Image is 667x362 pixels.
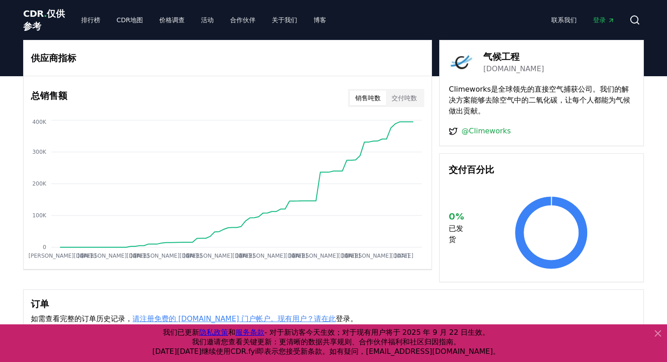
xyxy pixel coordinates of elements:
[109,12,150,28] a: CDR地图
[201,16,214,24] font: 活动
[31,53,76,64] font: 供应商指标
[132,314,321,323] a: 请注册免费的 [DOMAIN_NAME] 门户帐户。现有用户？请
[461,126,511,137] a: @Climeworks
[449,224,463,244] font: 已发货
[31,90,67,101] font: 总销售额
[78,253,96,259] tspan: [DATE]
[81,16,100,24] font: 排行榜
[355,94,381,102] font: 销售吨数
[265,12,304,28] a: 关于我们
[449,85,630,115] font: Climeworks是全球领先的直接空气捕获公司。我们的解决方案能够去除空气中的二氧化碳，让每个人都能为气候做出贡献。
[131,253,149,259] tspan: [DATE]
[23,8,44,19] font: CDR
[74,12,108,28] a: 排行榜
[586,12,622,28] a: 登录
[483,64,544,73] font: [DOMAIN_NAME]
[194,12,221,28] a: 活动
[350,314,358,323] font: 。
[314,16,326,24] font: 博客
[544,12,584,28] a: 联系我们
[272,16,297,24] font: 关于我们
[43,244,46,250] tspan: 0
[461,127,511,135] font: @Climeworks
[342,253,361,259] tspan: [DATE]
[74,12,333,28] nav: 主要的
[134,253,198,259] tspan: [PERSON_NAME][DATE]
[32,181,47,187] tspan: 200K
[32,212,47,219] tspan: 100K
[346,253,409,259] tspan: [PERSON_NAME][DATE]
[81,253,145,259] tspan: [PERSON_NAME][DATE]
[293,253,357,259] tspan: [PERSON_NAME][DATE]
[240,253,304,259] tspan: [PERSON_NAME][DATE]
[449,164,494,175] font: 交付百分比
[593,16,606,24] font: 登录
[31,314,132,323] font: 如需查看完整的订单历史记录，
[395,253,413,259] tspan: [DATE]
[551,16,577,24] font: 联系我们
[223,12,263,28] a: 合作伙伴
[183,253,202,259] tspan: [DATE]
[336,314,350,323] font: 登录
[236,253,255,259] tspan: [DATE]
[544,12,622,28] nav: 主要的
[289,253,308,259] tspan: [DATE]
[449,49,474,75] img: Climeworks 徽标
[455,211,465,222] font: %
[306,12,333,28] a: 博客
[392,94,417,102] font: 交付吨数
[187,253,251,259] tspan: [PERSON_NAME][DATE]
[483,64,544,74] a: [DOMAIN_NAME]
[29,253,92,259] tspan: [PERSON_NAME][DATE]
[321,314,336,323] a: 在此
[31,298,49,309] font: 订单
[23,7,67,33] a: CDR.仅供参考
[449,211,455,222] font: 0
[159,16,185,24] font: 价格调查
[117,16,143,24] font: CDR地图
[44,8,47,19] font: .
[230,16,255,24] font: 合作伙伴
[483,51,520,62] font: 气候工程
[32,149,47,155] tspan: 300K
[32,119,47,125] tspan: 400K
[152,12,192,28] a: 价格调查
